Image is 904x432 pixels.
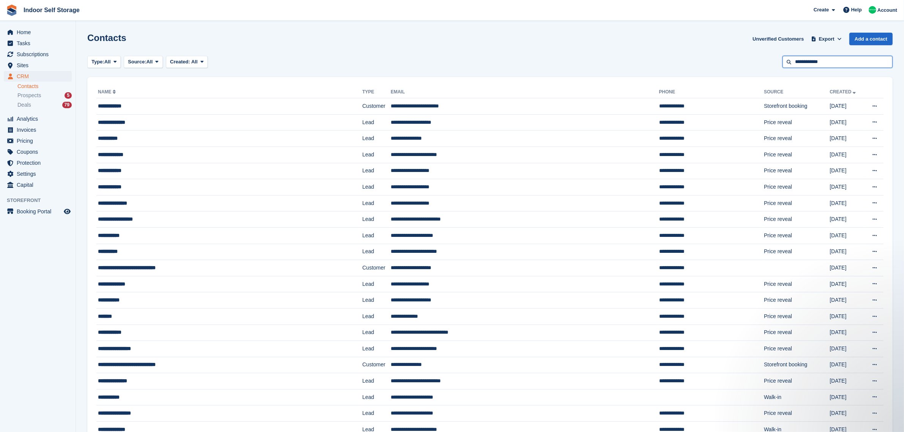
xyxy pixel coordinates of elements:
[17,125,62,135] span: Invoices
[17,83,72,90] a: Contacts
[17,49,62,60] span: Subscriptions
[851,6,862,14] span: Help
[4,158,72,168] a: menu
[4,38,72,49] a: menu
[362,341,391,357] td: Lead
[764,341,830,357] td: Price reveal
[830,163,864,179] td: [DATE]
[4,180,72,190] a: menu
[764,163,830,179] td: Price reveal
[17,91,72,99] a: Prospects 5
[362,308,391,325] td: Lead
[764,211,830,228] td: Price reveal
[764,244,830,260] td: Price reveal
[764,405,830,422] td: Price reveal
[869,6,876,14] img: Helen Nicholls
[830,114,864,131] td: [DATE]
[4,125,72,135] a: menu
[764,292,830,309] td: Price reveal
[764,276,830,292] td: Price reveal
[362,325,391,341] td: Lead
[819,35,835,43] span: Export
[830,357,864,373] td: [DATE]
[17,71,62,82] span: CRM
[877,6,897,14] span: Account
[4,114,72,124] a: menu
[830,195,864,211] td: [DATE]
[830,227,864,244] td: [DATE]
[17,114,62,124] span: Analytics
[17,27,62,38] span: Home
[749,33,807,45] a: Unverified Customers
[4,136,72,146] a: menu
[17,92,41,99] span: Prospects
[17,136,62,146] span: Pricing
[4,169,72,179] a: menu
[362,276,391,292] td: Lead
[4,49,72,60] a: menu
[362,179,391,196] td: Lead
[4,147,72,157] a: menu
[17,158,62,168] span: Protection
[830,276,864,292] td: [DATE]
[830,389,864,405] td: [DATE]
[830,147,864,163] td: [DATE]
[830,131,864,147] td: [DATE]
[362,405,391,422] td: Lead
[362,244,391,260] td: Lead
[830,98,864,115] td: [DATE]
[764,373,830,389] td: Price reveal
[830,405,864,422] td: [DATE]
[830,244,864,260] td: [DATE]
[362,227,391,244] td: Lead
[98,89,117,95] a: Name
[362,114,391,131] td: Lead
[21,4,83,16] a: Indoor Self Storage
[4,71,72,82] a: menu
[17,169,62,179] span: Settings
[191,59,198,65] span: All
[830,373,864,389] td: [DATE]
[362,195,391,211] td: Lead
[362,98,391,115] td: Customer
[362,163,391,179] td: Lead
[659,86,764,98] th: Phone
[362,389,391,405] td: Lead
[830,325,864,341] td: [DATE]
[830,260,864,276] td: [DATE]
[362,292,391,309] td: Lead
[92,58,104,66] span: Type:
[6,5,17,16] img: stora-icon-8386f47178a22dfd0bd8f6a31ec36ba5ce8667c1dd55bd0f319d3a0aa187defe.svg
[764,308,830,325] td: Price reveal
[830,341,864,357] td: [DATE]
[4,206,72,217] a: menu
[87,56,121,68] button: Type: All
[62,102,72,108] div: 79
[810,33,843,45] button: Export
[764,195,830,211] td: Price reveal
[764,227,830,244] td: Price reveal
[764,114,830,131] td: Price reveal
[362,260,391,276] td: Customer
[4,60,72,71] a: menu
[764,98,830,115] td: Storefront booking
[764,389,830,405] td: Walk-in
[764,147,830,163] td: Price reveal
[362,373,391,389] td: Lead
[87,33,126,43] h1: Contacts
[166,56,208,68] button: Created: All
[17,60,62,71] span: Sites
[764,131,830,147] td: Price reveal
[362,86,391,98] th: Type
[764,357,830,373] td: Storefront booking
[362,147,391,163] td: Lead
[17,180,62,190] span: Capital
[17,101,31,109] span: Deals
[4,27,72,38] a: menu
[830,211,864,228] td: [DATE]
[849,33,893,45] a: Add a contact
[17,101,72,109] a: Deals 79
[128,58,146,66] span: Source:
[830,292,864,309] td: [DATE]
[362,211,391,228] td: Lead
